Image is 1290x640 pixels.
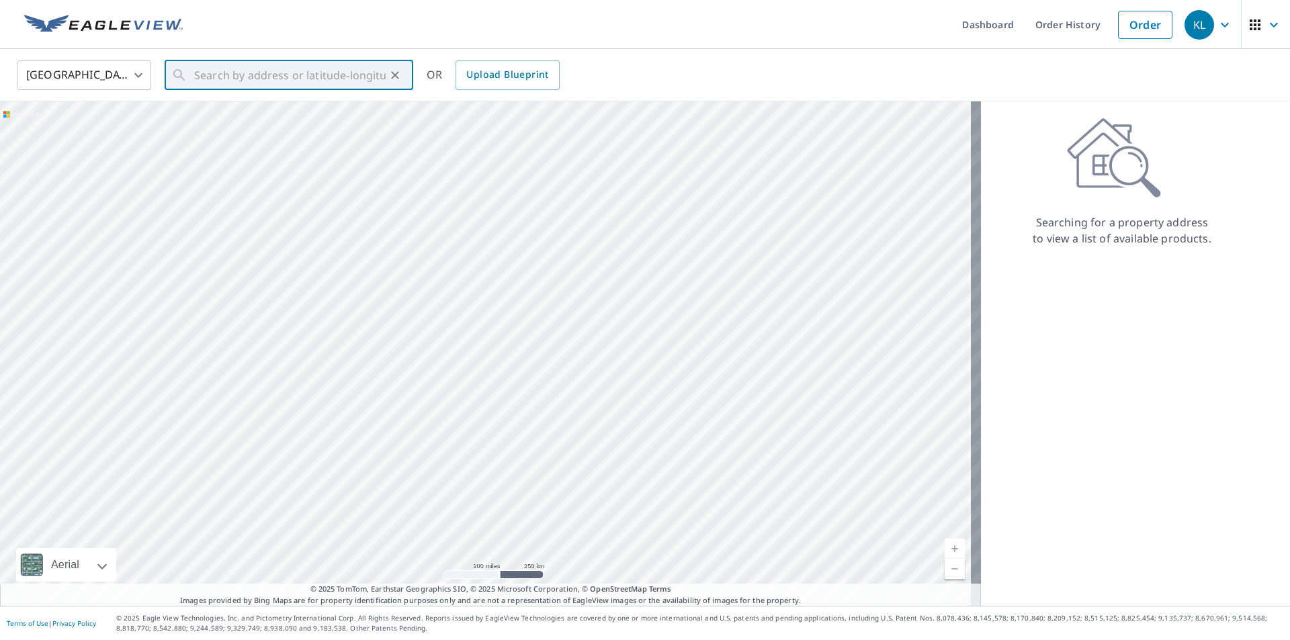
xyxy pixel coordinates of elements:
[1185,10,1214,40] div: KL
[16,548,116,582] div: Aerial
[945,559,965,579] a: Current Level 5, Zoom Out
[649,584,671,594] a: Terms
[1032,214,1212,246] p: Searching for a property address to view a list of available products.
[7,619,48,628] a: Terms of Use
[52,619,96,628] a: Privacy Policy
[945,539,965,559] a: Current Level 5, Zoom In
[17,56,151,94] div: [GEOGRAPHIC_DATA]
[24,15,183,35] img: EV Logo
[456,60,559,90] a: Upload Blueprint
[590,584,646,594] a: OpenStreetMap
[47,548,83,582] div: Aerial
[194,56,386,94] input: Search by address or latitude-longitude
[427,60,560,90] div: OR
[116,613,1283,633] p: © 2025 Eagle View Technologies, Inc. and Pictometry International Corp. All Rights Reserved. Repo...
[7,619,96,627] p: |
[386,66,404,85] button: Clear
[310,584,671,595] span: © 2025 TomTom, Earthstar Geographics SIO, © 2025 Microsoft Corporation, ©
[1118,11,1172,39] a: Order
[466,66,548,83] span: Upload Blueprint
